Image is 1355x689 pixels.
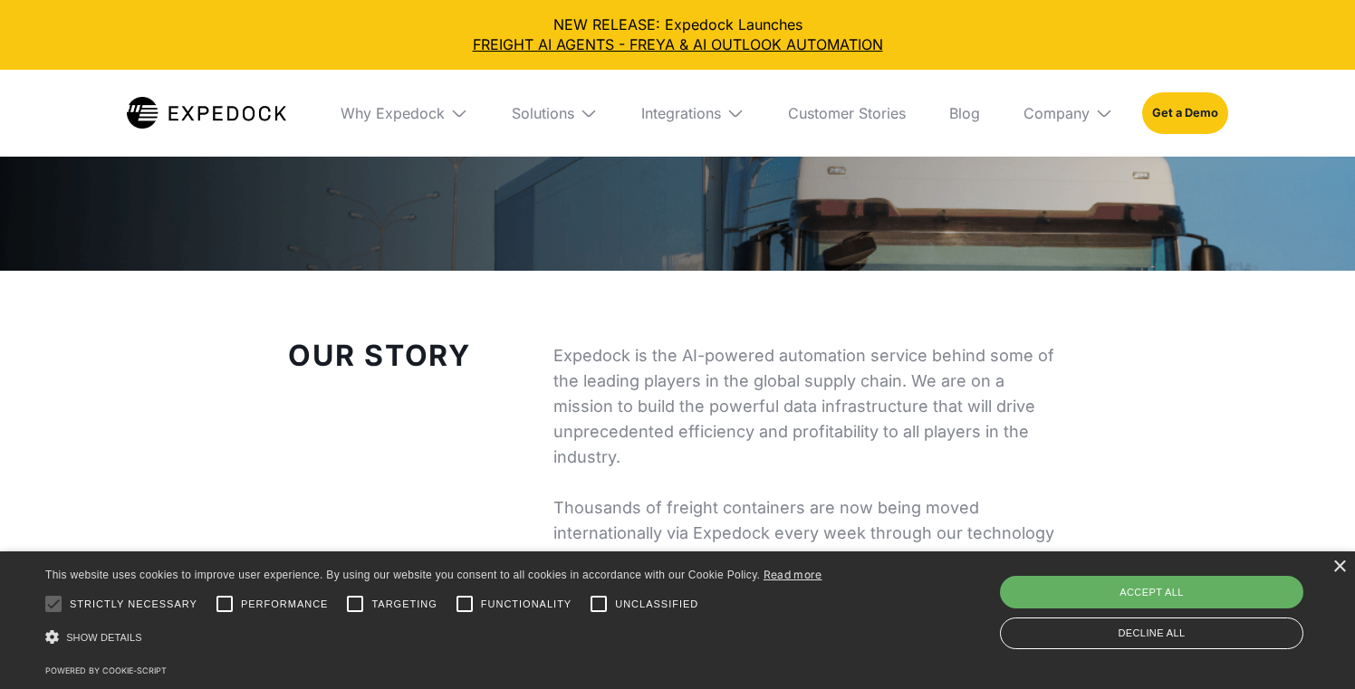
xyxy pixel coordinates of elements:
[45,665,167,675] a: Powered by cookie-script
[66,632,142,643] span: Show details
[512,104,574,122] div: Solutions
[1023,104,1090,122] div: Company
[641,104,721,122] div: Integrations
[481,597,572,612] span: Functionality
[615,597,698,612] span: Unclassified
[371,597,437,612] span: Targeting
[1332,560,1346,574] div: Close
[1009,70,1128,157] div: Company
[627,70,759,157] div: Integrations
[1264,602,1355,689] iframe: Chat Widget
[326,70,483,157] div: Why Expedock
[774,70,920,157] a: Customer Stories
[14,34,1341,54] a: FREIGHT AI AGENTS - FREYA & AI OUTLOOK AUTOMATION
[14,14,1341,55] div: NEW RELEASE: Expedock Launches
[1142,92,1228,134] a: Get a Demo
[288,338,471,373] strong: Our Story
[45,625,822,650] div: Show details
[1000,576,1303,608] div: Accept all
[497,70,612,157] div: Solutions
[1000,617,1303,649] div: Decline all
[241,597,329,612] span: Performance
[341,104,445,122] div: Why Expedock
[935,70,995,157] a: Blog
[70,597,197,612] span: Strictly necessary
[764,568,822,581] a: Read more
[45,569,760,581] span: This website uses cookies to improve user experience. By using our website you consent to all coo...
